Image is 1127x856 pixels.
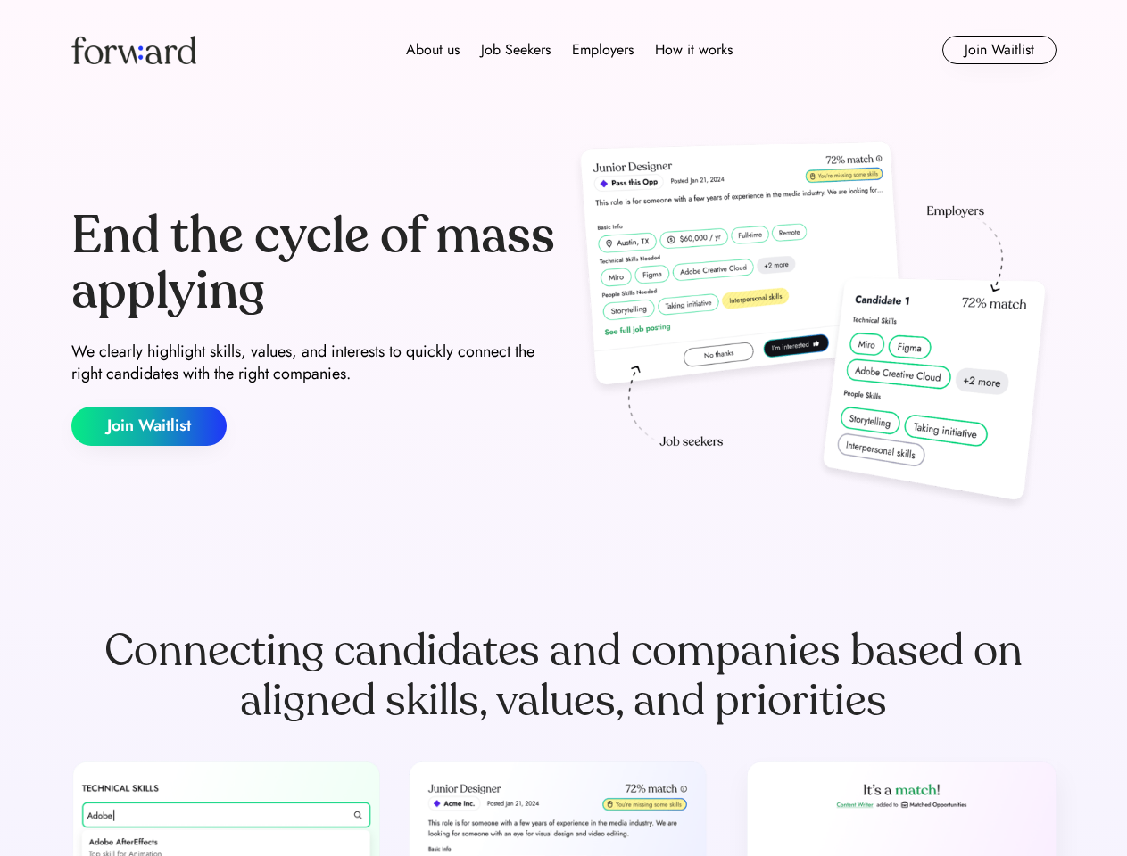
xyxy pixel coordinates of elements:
div: How it works [655,39,733,61]
div: Job Seekers [481,39,551,61]
div: Employers [572,39,634,61]
button: Join Waitlist [942,36,1057,64]
img: hero-image.png [571,136,1057,519]
img: Forward logo [71,36,196,64]
div: Connecting candidates and companies based on aligned skills, values, and priorities [71,626,1057,726]
div: We clearly highlight skills, values, and interests to quickly connect the right candidates with t... [71,341,557,385]
div: About us [406,39,460,61]
button: Join Waitlist [71,407,227,446]
div: End the cycle of mass applying [71,209,557,318]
